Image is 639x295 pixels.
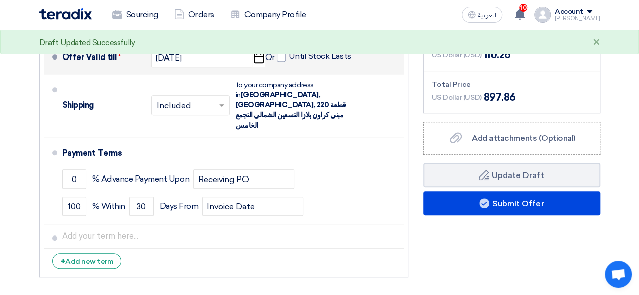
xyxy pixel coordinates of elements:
[62,141,391,165] div: Payment Terms
[62,226,400,246] input: Add your term here...
[39,8,92,20] img: Teradix logo
[61,257,66,266] span: +
[483,90,515,105] span: 897.86
[432,79,592,90] div: Total Price
[193,169,294,189] input: payment-term-2
[166,4,222,26] a: Orders
[62,197,86,216] input: payment-term-2
[62,169,86,189] input: payment-term-1
[432,50,482,61] span: US Dollar (USD)
[236,80,347,131] div: to your company address in
[555,16,600,21] div: [PERSON_NAME]
[472,133,575,143] span: Add attachments (Optional)
[160,201,199,211] span: Days From
[151,48,252,67] input: yyyy-mm-dd
[92,201,125,211] span: % Within
[222,4,314,26] a: Company Profile
[555,8,583,16] div: Account
[265,52,275,63] span: Or
[519,4,527,12] span: 10
[277,51,351,62] label: Until Stock Lasts
[423,163,600,187] button: Update Draft
[104,4,166,26] a: Sourcing
[462,7,502,23] button: العربية
[39,37,135,49] div: Draft Updated Successfully
[52,253,122,269] div: Add new term
[605,261,632,288] div: Open chat
[92,174,189,184] span: % Advance Payment Upon
[62,45,143,70] div: Offer Valid till
[483,47,510,63] span: 110.26
[129,197,154,216] input: payment-term-2
[593,37,600,49] div: ×
[62,93,143,117] div: Shipping
[432,92,482,103] span: US Dollar (USD)
[478,12,496,19] span: العربية
[236,91,346,130] span: [GEOGRAPHIC_DATA], [GEOGRAPHIC_DATA], قطعة 220 مبنى كراون بلازا التسعين الشمالى التجمع الخامس
[423,191,600,215] button: Submit Offer
[534,7,551,23] img: profile_test.png
[202,197,303,216] input: payment-term-2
